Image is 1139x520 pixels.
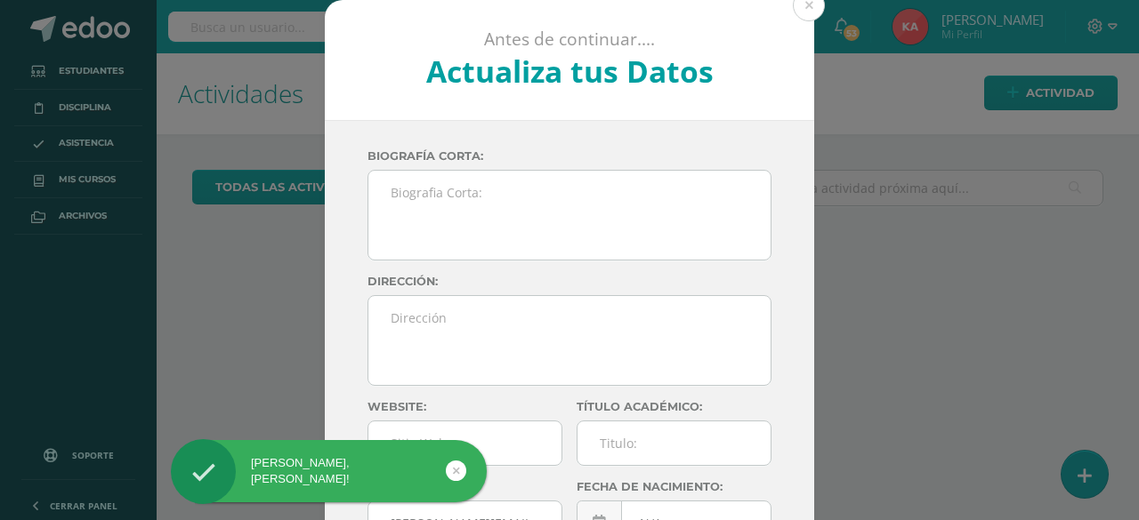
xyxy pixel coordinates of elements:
div: [PERSON_NAME], [PERSON_NAME]! [171,455,487,487]
label: Título académico: [577,400,771,413]
p: Antes de continuar.... [373,28,767,51]
label: Biografía corta: [368,149,771,163]
input: Titulo: [578,421,771,465]
input: Sitio Web: [368,421,561,465]
label: Fecha de nacimiento: [577,480,771,493]
label: Website: [368,400,562,413]
h2: Actualiza tus Datos [373,51,767,92]
label: Dirección: [368,275,771,288]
